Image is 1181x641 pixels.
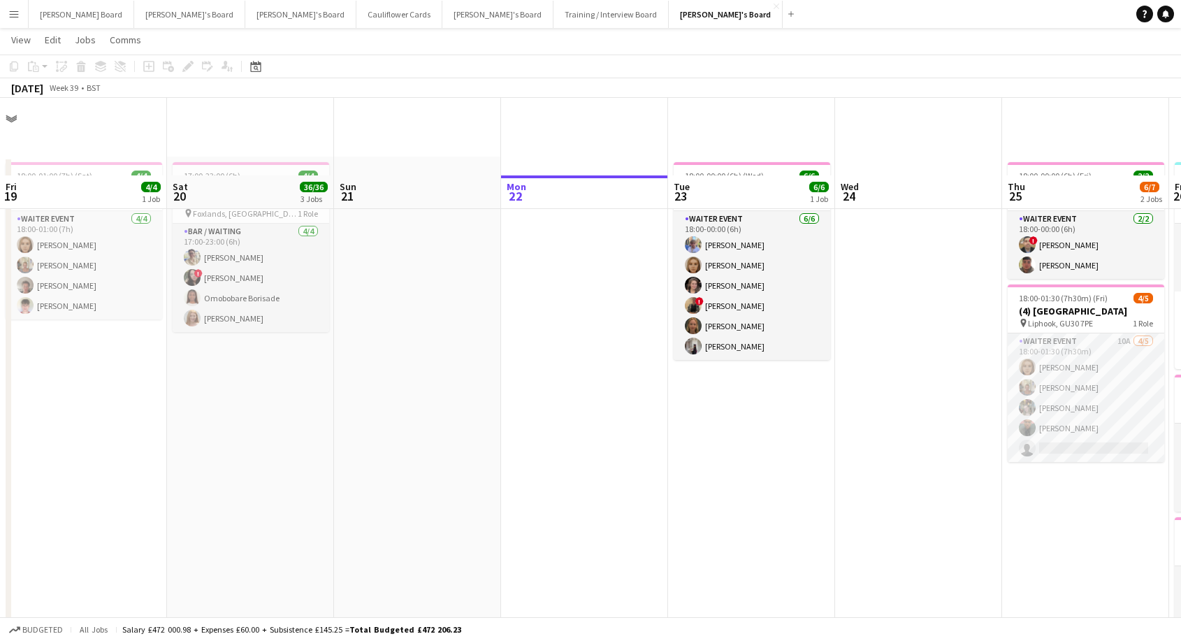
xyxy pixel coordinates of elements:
[1133,293,1153,303] span: 4/5
[87,82,101,93] div: BST
[799,171,819,181] span: 6/6
[11,34,31,46] span: View
[134,1,245,28] button: [PERSON_NAME]'s Board
[75,34,96,46] span: Jobs
[1019,171,1092,181] span: 18:00-00:00 (6h) (Fri)
[356,1,442,28] button: Cauliflower Cards
[7,622,65,638] button: Budgeted
[338,188,356,204] span: 21
[1140,182,1159,192] span: 6/7
[104,31,147,49] a: Comms
[340,180,356,193] span: Sun
[839,188,859,204] span: 24
[29,1,134,28] button: [PERSON_NAME] Board
[3,188,17,204] span: 19
[131,171,151,181] span: 4/4
[122,624,461,635] div: Salary £472 000.98 + Expenses £60.00 + Subsistence £145.25 =
[45,34,61,46] span: Edit
[6,180,17,193] span: Fri
[1133,171,1153,181] span: 2/2
[110,34,141,46] span: Comms
[685,171,764,181] span: 18:00-00:00 (6h) (Wed)
[1008,162,1164,279] app-job-card: 18:00-00:00 (6h) (Fri)2/2(2) [GEOGRAPHIC_DATA] Liphook, GU30 7PE1 RoleWAITER EVENT2/218:00-00:00 ...
[442,1,553,28] button: [PERSON_NAME]'s Board
[1008,333,1164,462] app-card-role: WAITER EVENT10A4/518:00-01:30 (7h30m)[PERSON_NAME][PERSON_NAME][PERSON_NAME][PERSON_NAME]
[695,297,704,305] span: !
[1008,285,1164,462] app-job-card: 18:00-01:30 (7h30m) (Fri)4/5(4) [GEOGRAPHIC_DATA] Liphook, GU30 7PE1 RoleWAITER EVENT10A4/518:00-...
[77,624,110,635] span: All jobs
[142,194,160,204] div: 1 Job
[1006,188,1025,204] span: 25
[810,194,828,204] div: 1 Job
[6,31,36,49] a: View
[11,81,43,95] div: [DATE]
[1140,194,1162,204] div: 2 Jobs
[505,188,526,204] span: 22
[1008,180,1025,193] span: Thu
[39,31,66,49] a: Edit
[17,171,92,181] span: 18:00-01:00 (7h) (Sat)
[1008,305,1164,317] h3: (4) [GEOGRAPHIC_DATA]
[841,180,859,193] span: Wed
[349,624,461,635] span: Total Budgeted £472 206.23
[809,182,829,192] span: 6/6
[1019,293,1108,303] span: 18:00-01:30 (7h30m) (Fri)
[46,82,81,93] span: Week 39
[171,188,188,204] span: 20
[1028,318,1093,329] span: Liphook, GU30 7PE
[507,180,526,193] span: Mon
[672,188,690,204] span: 23
[674,211,830,360] app-card-role: WAITER EVENT6/618:00-00:00 (6h)[PERSON_NAME][PERSON_NAME][PERSON_NAME]![PERSON_NAME][PERSON_NAME]...
[69,31,101,49] a: Jobs
[300,182,328,192] span: 36/36
[674,162,830,360] app-job-card: 18:00-00:00 (6h) (Wed)6/6(6) [GEOGRAPHIC_DATA] Liphook, GU30 7PE1 RoleWAITER EVENT6/618:00-00:00 ...
[193,208,298,219] span: Foxlands, [GEOGRAPHIC_DATA], [GEOGRAPHIC_DATA]
[173,180,188,193] span: Sat
[1133,318,1153,329] span: 1 Role
[184,171,240,181] span: 17:00-23:00 (6h)
[553,1,669,28] button: Training / Interview Board
[298,171,318,181] span: 4/4
[173,224,329,332] app-card-role: Bar / Waiting4/417:00-23:00 (6h)[PERSON_NAME]![PERSON_NAME]Omobobare Borisade[PERSON_NAME]
[669,1,783,28] button: [PERSON_NAME]'s Board
[6,162,162,319] app-job-card: 18:00-01:00 (7h) (Sat)4/4(4) [GEOGRAPHIC_DATA] Liphook, GU30 7PE1 RoleWAITER EVENT4/418:00-01:00 ...
[22,625,63,635] span: Budgeted
[194,269,203,278] span: !
[298,208,318,219] span: 1 Role
[6,211,162,319] app-card-role: WAITER EVENT4/418:00-01:00 (7h)[PERSON_NAME][PERSON_NAME][PERSON_NAME][PERSON_NAME]
[173,162,329,332] app-job-card: 17:00-23:00 (6h)4/4(4) Private Party - [GEOGRAPHIC_DATA] Foxlands, [GEOGRAPHIC_DATA], [GEOGRAPHIC...
[1029,236,1038,245] span: !
[300,194,327,204] div: 3 Jobs
[245,1,356,28] button: [PERSON_NAME]'s Board
[674,180,690,193] span: Tue
[1008,211,1164,279] app-card-role: WAITER EVENT2/218:00-00:00 (6h)![PERSON_NAME][PERSON_NAME]
[141,182,161,192] span: 4/4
